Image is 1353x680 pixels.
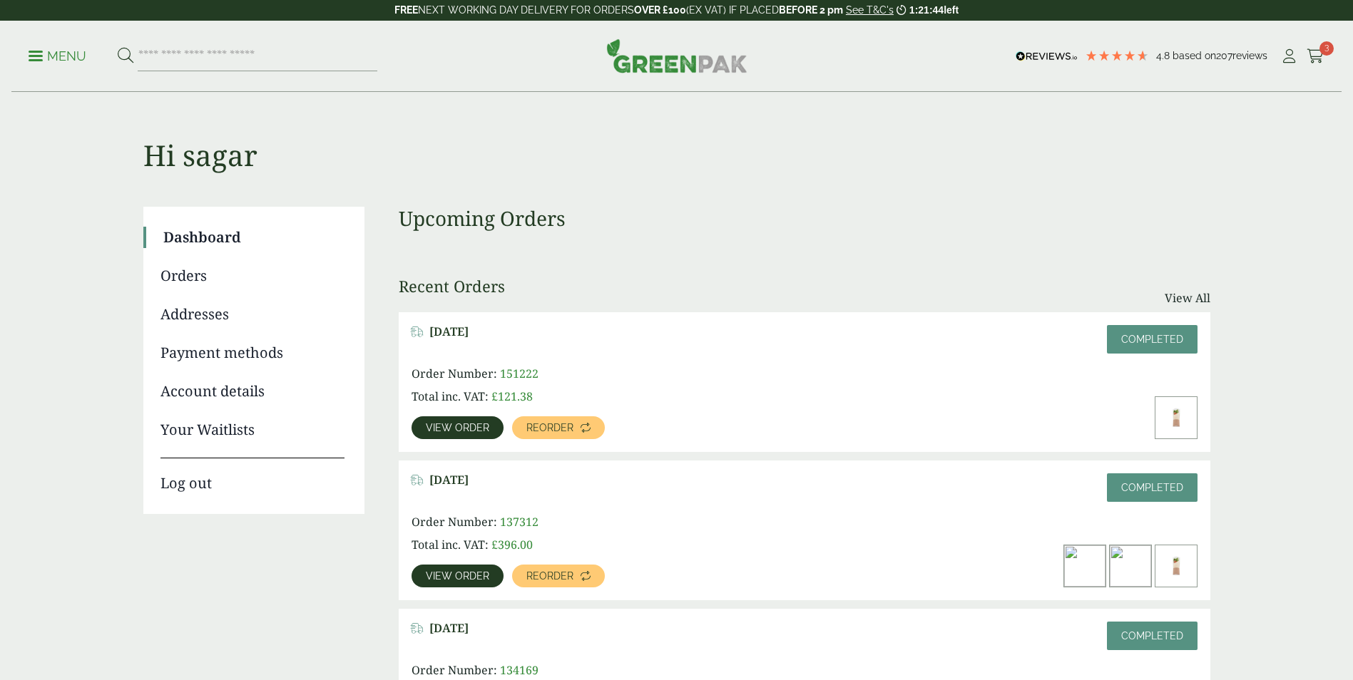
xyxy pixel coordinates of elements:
[1165,289,1210,306] a: View All
[1216,50,1232,61] span: 207
[426,571,489,581] span: View order
[412,366,497,381] span: Order Number:
[1307,49,1324,63] i: Cart
[426,423,489,433] span: View order
[500,662,538,678] span: 134169
[1173,50,1216,61] span: Based on
[779,4,843,16] strong: BEFORE 2 pm
[163,227,344,248] a: Dashboard
[1307,46,1324,67] a: 3
[429,325,469,339] span: [DATE]
[143,93,1210,172] h1: Hi sagar
[29,48,86,62] a: Menu
[399,277,505,295] h3: Recent Orders
[412,565,504,587] a: View order
[160,458,344,494] a: Log out
[1121,630,1183,642] span: Completed
[394,4,418,16] strong: FREE
[1085,49,1149,62] div: 4.79 Stars
[500,366,538,381] span: 151222
[1016,51,1078,61] img: REVIEWS.io
[160,265,344,287] a: Orders
[160,342,344,364] a: Payment methods
[1319,41,1334,56] span: 3
[846,4,894,16] a: See T&C's
[944,4,959,16] span: left
[1121,334,1183,345] span: Completed
[429,622,469,635] span: [DATE]
[1155,545,1197,587] img: 5430063C-Kraft-Tortilla-Wrap-Pocket-TS1-with-Wrap-300x200.jpg
[160,381,344,402] a: Account details
[491,537,533,552] bdi: 396.00
[909,4,944,16] span: 1:21:44
[500,514,538,530] span: 137312
[412,416,504,439] a: View order
[606,38,747,73] img: GreenPak Supplies
[491,537,498,552] span: £
[1110,545,1151,587] img: Kraft-8oz-with-Porridge-300x200.jpg
[512,565,605,587] a: Reorder
[412,662,497,678] span: Order Number:
[160,419,344,441] a: Your Waitlists
[634,4,686,16] strong: OVER £100
[412,537,489,552] span: Total inc. VAT:
[412,514,497,530] span: Order Number:
[29,48,86,65] p: Menu
[1156,50,1173,61] span: 4.8
[1064,545,1106,587] img: No-1-Deli-Box-With-Prawn-Noodles-300x219.jpg
[1155,397,1197,438] img: 5430063C-Kraft-Tortilla-Wrap-Pocket-TS1-with-Wrap-300x200.jpg
[512,416,605,439] a: Reorder
[1280,49,1298,63] i: My Account
[160,304,344,325] a: Addresses
[429,473,469,487] span: [DATE]
[526,571,573,581] span: Reorder
[1121,482,1183,493] span: Completed
[491,388,498,404] span: £
[412,388,489,404] span: Total inc. VAT:
[1232,50,1267,61] span: reviews
[399,207,1210,231] h3: Upcoming Orders
[526,423,573,433] span: Reorder
[491,388,533,404] bdi: 121.38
